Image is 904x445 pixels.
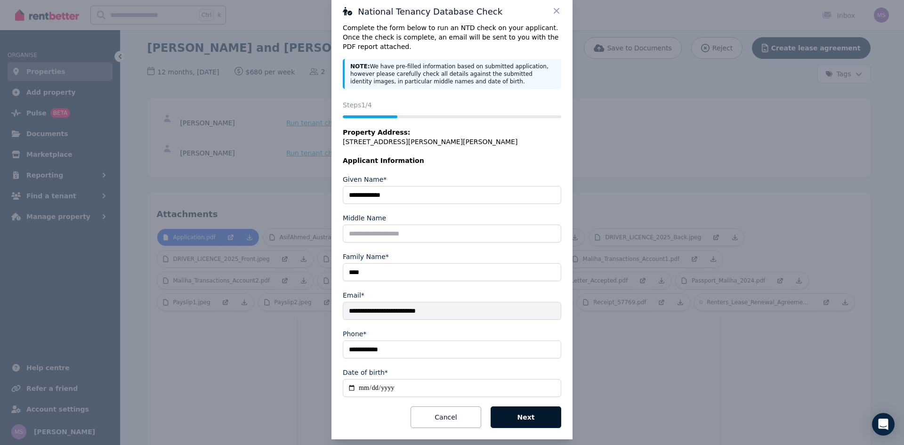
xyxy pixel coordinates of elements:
[343,137,517,146] span: [STREET_ADDRESS][PERSON_NAME][PERSON_NAME]
[350,63,370,70] strong: NOTE:
[411,406,481,428] button: Cancel
[343,291,364,300] label: Email*
[872,413,895,436] div: Open Intercom Messenger
[343,252,389,261] label: Family Name*
[343,329,366,339] label: Phone*
[343,156,561,165] legend: Applicant Information
[491,406,561,428] button: Next
[343,175,387,184] label: Given Name*
[343,6,561,17] h3: National Tenancy Database Check
[343,100,561,110] p: Steps 1 /4
[343,129,410,136] span: Property Address:
[343,59,561,89] div: We have pre-filled information based on submitted application, however please carefully check all...
[343,368,388,377] label: Date of birth*
[343,23,561,51] p: Complete the form below to run an NTD check on your applicant. Once the check is complete, an ema...
[343,213,386,223] label: Middle Name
